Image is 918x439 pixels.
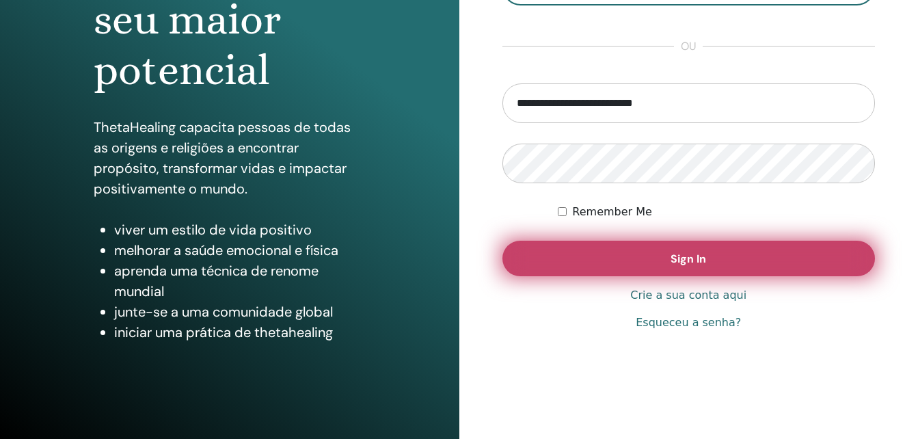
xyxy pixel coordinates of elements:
li: aprenda uma técnica de renome mundial [114,261,366,302]
span: Sign In [671,252,706,266]
label: Remember Me [572,204,652,220]
a: Crie a sua conta aqui [630,287,746,304]
button: Sign In [502,241,876,276]
li: viver um estilo de vida positivo [114,219,366,240]
li: junte-se a uma comunidade global [114,302,366,322]
li: melhorar a saúde emocional e física [114,240,366,261]
li: iniciar uma prática de thetahealing [114,322,366,343]
span: ou [674,38,703,55]
p: ThetaHealing capacita pessoas de todas as origens e religiões a encontrar propósito, transformar ... [94,117,366,199]
div: Keep me authenticated indefinitely or until I manually logout [558,204,875,220]
a: Esqueceu a senha? [636,315,741,331]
